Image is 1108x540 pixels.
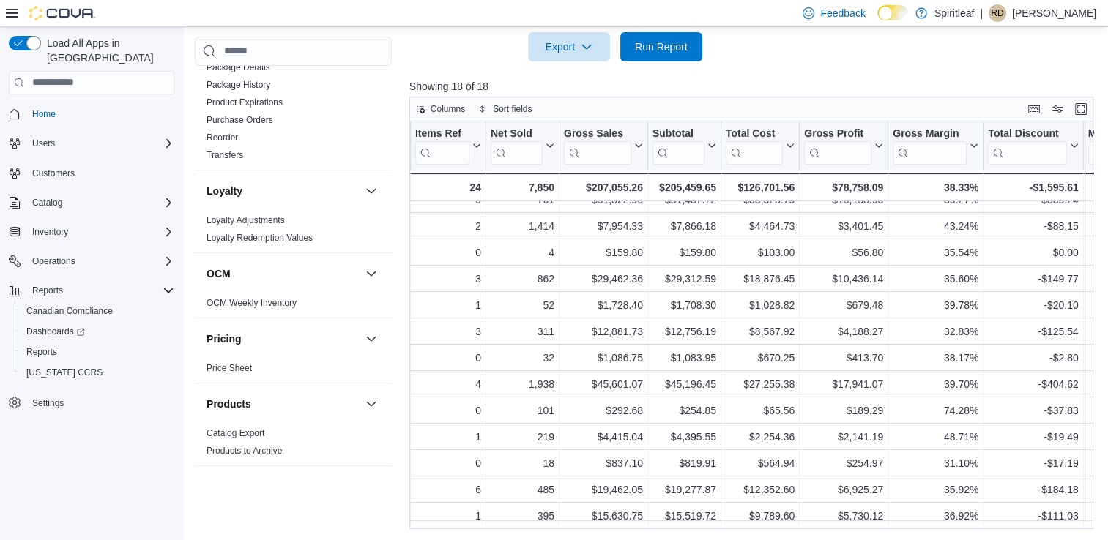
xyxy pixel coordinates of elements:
div: Items Ref [415,127,469,164]
h3: Loyalty [207,184,242,198]
button: Total Cost [726,127,795,164]
span: Catalog Export [207,427,264,439]
button: Settings [3,391,180,413]
div: Pricing [195,359,392,383]
h3: Products [207,397,251,411]
div: -$404.62 [988,375,1078,393]
a: Customers [26,165,81,182]
div: 311 [491,323,554,340]
div: $292.68 [564,402,643,419]
button: Sort fields [472,100,538,118]
div: $65.56 [726,402,795,419]
a: Price Sheet [207,363,252,373]
span: Canadian Compliance [21,302,174,320]
button: Pricing [207,331,360,346]
a: Package History [207,80,270,90]
div: Total Cost [726,127,783,164]
span: Reorder [207,132,238,143]
span: Home [26,105,174,123]
div: $0.00 [988,244,1078,261]
div: -$1,595.61 [988,179,1078,196]
div: $12,352.60 [726,481,795,498]
span: Catalog [26,194,174,211]
div: Loyalty [195,211,392,252]
a: Loyalty Redemption Values [207,233,313,243]
div: $4,464.73 [726,217,795,235]
button: Gross Sales [564,127,643,164]
div: $1,728.40 [564,296,643,314]
nav: Complex example [9,97,174,451]
div: $126,701.56 [726,179,795,196]
span: [US_STATE] CCRS [26,367,103,378]
button: Home [3,103,180,124]
div: 4 [415,375,481,393]
a: Reports [21,343,63,361]
div: $4,395.55 [652,428,716,446]
button: OCM [362,265,380,282]
div: $3,401.45 [804,217,883,235]
div: $17,941.07 [804,375,883,393]
span: Settings [32,397,64,409]
div: 39.78% [893,296,978,314]
div: $45,196.45 [652,375,716,393]
span: Package History [207,79,270,91]
div: $159.80 [564,244,643,261]
div: 1 [415,507,481,525]
div: 48.71% [893,428,978,446]
div: 3 [415,323,481,340]
a: Product Expirations [207,97,283,108]
span: Loyalty Adjustments [207,214,285,226]
button: Enter fullscreen [1072,100,1090,118]
div: $45,601.07 [564,375,643,393]
div: 1 [415,296,481,314]
div: $29,312.59 [652,270,716,288]
span: Dashboards [21,323,174,340]
div: -$2.80 [988,349,1078,367]
button: Columns [410,100,471,118]
div: -$20.10 [988,296,1078,314]
div: $78,758.09 [804,179,883,196]
div: $33,328.79 [726,191,795,209]
div: 38.17% [893,349,978,367]
div: -$111.03 [988,507,1078,525]
div: Gross Margin [893,127,967,140]
button: Loyalty [362,182,380,200]
span: Transfers [207,149,243,161]
span: Inventory [32,226,68,238]
div: OCM [195,294,392,318]
button: Reports [26,282,69,299]
span: Feedback [820,6,865,20]
div: $51,487.72 [652,191,716,209]
span: Package Details [207,61,270,73]
div: $254.97 [804,454,883,472]
a: OCM Weekly Inventory [207,298,297,308]
div: $205,459.65 [652,179,716,196]
span: Customers [32,168,75,179]
p: Showing 18 of 18 [409,79,1101,94]
div: 52 [491,296,554,314]
div: Net Sold [491,127,543,164]
button: Users [26,135,61,152]
div: -$149.77 [988,270,1078,288]
div: 101 [491,402,554,419]
h3: Pricing [207,331,241,346]
button: Operations [26,252,81,270]
div: 74.28% [893,402,978,419]
span: Settings [26,393,174,411]
div: $4,415.04 [564,428,643,446]
div: $1,708.30 [652,296,716,314]
div: 35.27% [893,191,978,209]
div: 485 [491,481,554,498]
button: Run Report [620,32,702,61]
span: Operations [32,255,75,267]
button: Subtotal [652,127,716,164]
div: $8,567.92 [726,323,795,340]
div: Total Discount [988,127,1066,164]
span: Washington CCRS [21,364,174,381]
div: -$335.24 [988,191,1078,209]
div: Net Sold [491,127,543,140]
div: $29,462.36 [564,270,643,288]
a: Package Details [207,62,270,72]
span: Users [32,138,55,149]
h3: OCM [207,266,231,281]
